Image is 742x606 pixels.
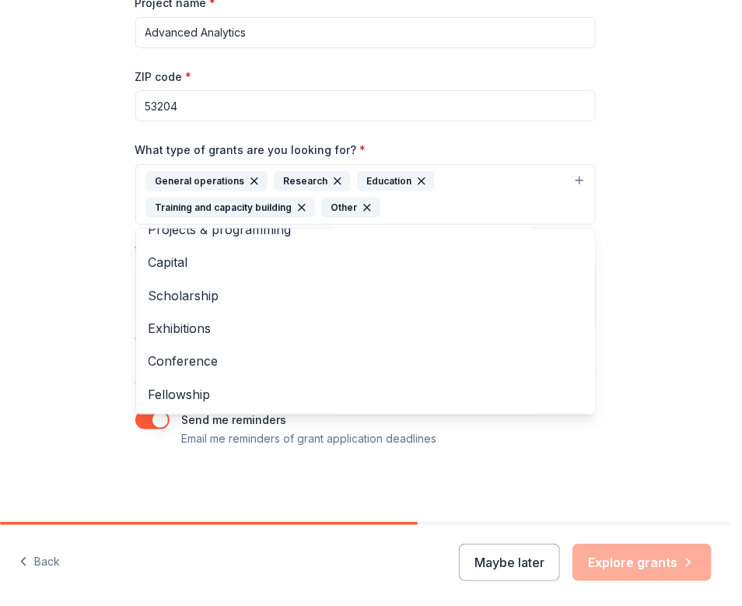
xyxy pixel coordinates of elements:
[135,164,596,225] button: General operationsResearchEducationTraining and capacity buildingOther
[274,171,351,191] div: Research
[145,171,268,191] div: General operations
[149,252,583,272] span: Capital
[135,228,596,415] div: General operationsResearchEducationTraining and capacity buildingOther
[321,198,380,218] div: Other
[149,219,583,240] span: Projects & programming
[149,384,583,405] span: Fellowship
[149,351,583,371] span: Conference
[145,198,315,218] div: Training and capacity building
[357,171,435,191] div: Education
[149,318,583,338] span: Exhibitions
[149,285,583,306] span: Scholarship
